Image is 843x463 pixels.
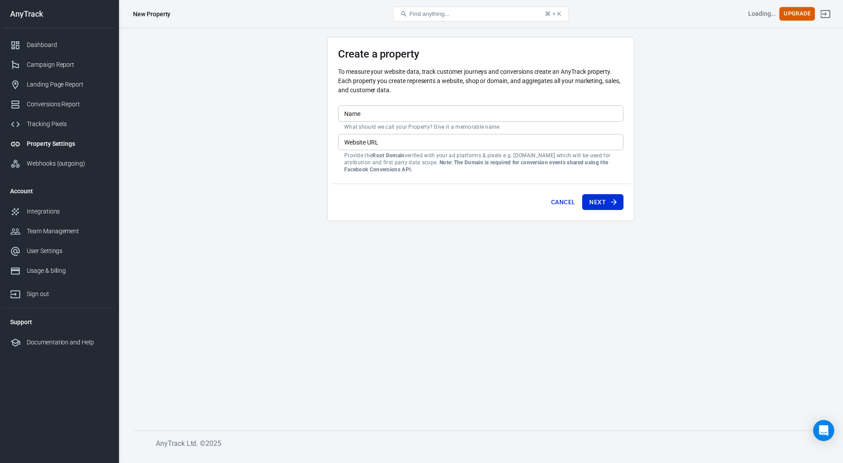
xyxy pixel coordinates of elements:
input: example.com [338,134,623,150]
h3: Create a property [338,48,623,60]
div: Dashboard [27,40,108,50]
p: Provide the verified with your ad platforms & pixels e.g. [DOMAIN_NAME] which will be used for at... [344,152,617,173]
a: Property Settings [3,134,115,154]
div: Webhooks (outgoing) [27,159,108,168]
div: AnyTrack [3,10,115,18]
div: User Settings [27,246,108,256]
div: Integrations [27,207,108,216]
a: Tracking Pixels [3,114,115,134]
li: Account [3,181,115,202]
input: Your Website Name [338,105,623,122]
a: Team Management [3,221,115,241]
div: Sign out [27,289,108,299]
a: Campaign Report [3,55,115,75]
a: Usage & billing [3,261,115,281]
li: Support [3,311,115,333]
a: Sign out [815,4,836,25]
a: Sign out [3,281,115,304]
div: Campaign Report [27,60,108,69]
strong: Note: The Domain is required for conversion events shared using the Facebook Conversions API. [344,159,608,173]
span: Find anything... [409,11,449,17]
a: User Settings [3,241,115,261]
p: What should we call your Property? Give it a memorable name. [344,123,617,130]
div: Team Management [27,227,108,236]
a: Landing Page Report [3,75,115,94]
div: Landing Page Report [27,80,108,89]
div: Documentation and Help [27,338,108,347]
a: Webhooks (outgoing) [3,154,115,174]
div: Tracking Pixels [27,119,108,129]
h6: AnyTrack Ltd. © 2025 [156,438,814,449]
div: Usage & billing [27,266,108,275]
div: Open Intercom Messenger [813,420,834,441]
div: Account id: <> [748,9,776,18]
div: New Property [133,10,170,18]
strong: Root Domain [372,152,404,159]
div: ⌘ + K [545,11,561,17]
a: Conversions Report [3,94,115,114]
button: Find anything...⌘ + K [393,7,569,22]
div: Property Settings [27,139,108,148]
p: To measure your website data, track customer journeys and conversions create an AnyTrack property... [338,67,623,95]
a: Dashboard [3,35,115,55]
div: Conversions Report [27,100,108,109]
a: Integrations [3,202,115,221]
button: Upgrade [779,7,815,21]
button: Next [582,194,623,210]
button: Cancel [548,194,579,210]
